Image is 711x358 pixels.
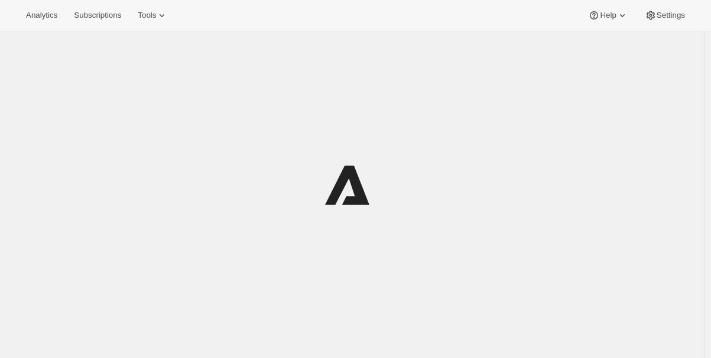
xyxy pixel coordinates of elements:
button: Settings [638,7,692,24]
button: Subscriptions [67,7,128,24]
button: Help [581,7,635,24]
button: Analytics [19,7,64,24]
span: Subscriptions [74,11,121,20]
span: Analytics [26,11,57,20]
span: Help [600,11,616,20]
button: Tools [131,7,175,24]
span: Settings [657,11,685,20]
span: Tools [138,11,156,20]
